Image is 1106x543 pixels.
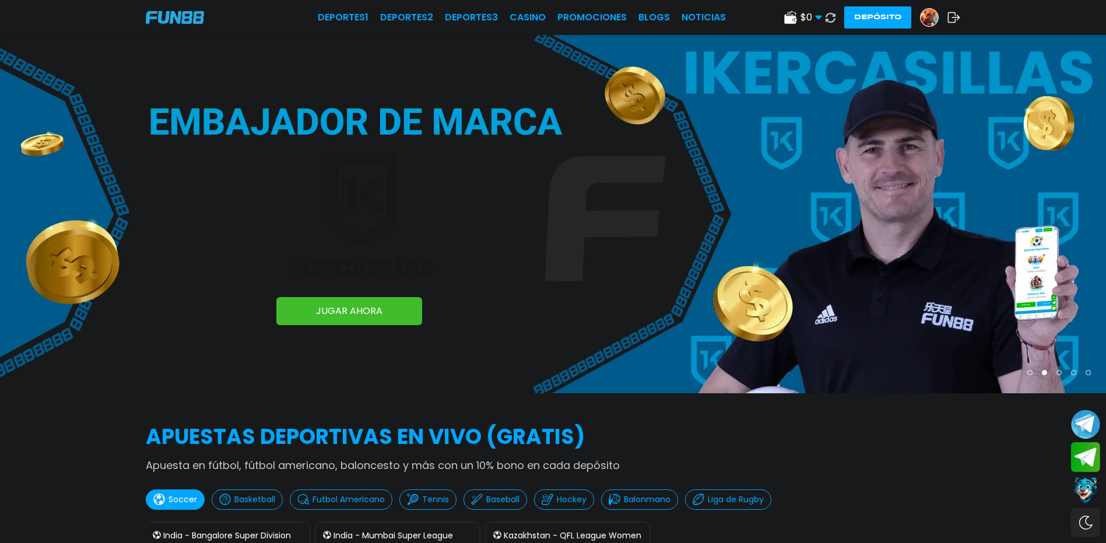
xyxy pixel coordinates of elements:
[708,493,764,506] p: Liga de Rugby
[146,11,204,24] img: Company Logo
[844,6,911,29] button: Depósito
[212,489,283,510] button: Basketball
[534,489,594,510] button: Hockey
[163,530,291,542] p: India - Bangalore Super Division
[380,10,433,24] a: Deportes2
[920,8,947,27] a: Avatar
[510,10,546,24] a: CASINO
[146,489,205,510] button: Soccer
[624,493,670,506] p: Balonmano
[234,493,275,506] p: Basketball
[800,10,822,24] span: $ 0
[318,10,368,24] a: Deportes1
[333,530,453,542] p: India - Mumbai Super League
[685,489,771,510] button: Liga de Rugby
[1071,409,1100,439] button: Join telegram channel
[682,10,726,24] a: NOTICIAS
[290,489,392,510] button: Futbol Americano
[601,489,678,510] button: Balonmano
[557,10,627,24] a: Promociones
[557,493,587,506] p: Hockey
[445,10,498,24] a: Deportes3
[1071,508,1100,537] div: Switch theme
[146,457,960,473] p: Apuesta en fútbol, fútbol americano, baloncesto y más con un 10% bono en cada depósito
[504,530,641,542] p: Kazakhstan - QFL League Women
[422,493,449,506] p: Tennis
[313,493,385,506] p: Futbol Americano
[399,489,457,510] button: Tennis
[464,489,527,510] button: Baseball
[921,9,938,26] img: Avatar
[486,493,519,506] p: Baseball
[1071,475,1100,505] button: Contact customer service
[168,493,197,506] p: Soccer
[638,10,670,24] a: BLOGS
[146,421,960,453] h2: APUESTAS DEPORTIVAS EN VIVO (gratis)
[1071,442,1100,473] button: Join telegram
[276,297,422,325] a: JUGAR AHORA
